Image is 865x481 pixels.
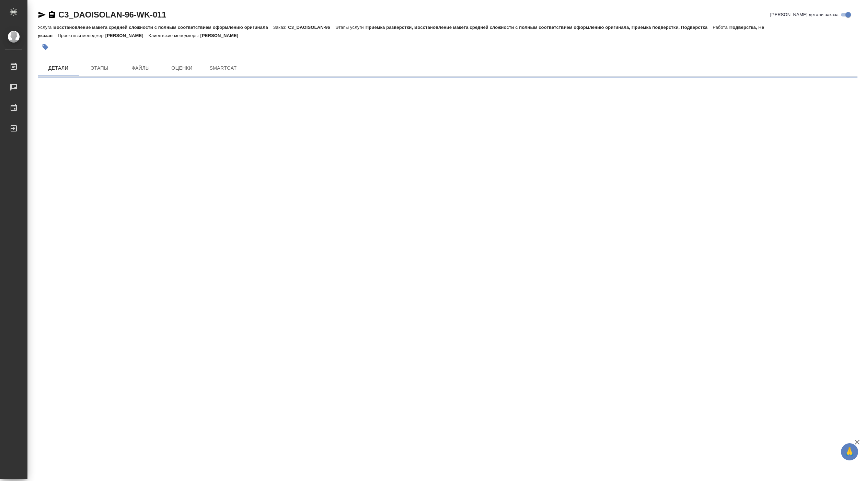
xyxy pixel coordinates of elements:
button: Добавить тэг [38,39,53,55]
p: Проектный менеджер [58,33,105,38]
p: [PERSON_NAME] [200,33,243,38]
span: Оценки [165,64,198,72]
p: Клиентские менеджеры [149,33,200,38]
p: Приемка разверстки, Восстановление макета средней сложности с полным соответствием оформлению ори... [366,25,713,30]
button: Скопировать ссылку [48,11,56,19]
a: C3_DAOISOLAN-96-WK-011 [58,10,166,19]
p: [PERSON_NAME] [105,33,149,38]
p: C3_DAOISOLAN-96 [288,25,335,30]
button: 🙏 [841,443,858,460]
span: Этапы [83,64,116,72]
span: Детали [42,64,75,72]
button: Скопировать ссылку для ЯМессенджера [38,11,46,19]
span: Файлы [124,64,157,72]
p: Заказ: [273,25,288,30]
p: Восстановление макета средней сложности с полным соответствием оформлению оригинала [53,25,273,30]
p: Этапы услуги [335,25,366,30]
span: SmartCat [207,64,240,72]
span: [PERSON_NAME] детали заказа [770,11,839,18]
span: 🙏 [844,445,855,459]
p: Работа [713,25,729,30]
p: Услуга [38,25,53,30]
